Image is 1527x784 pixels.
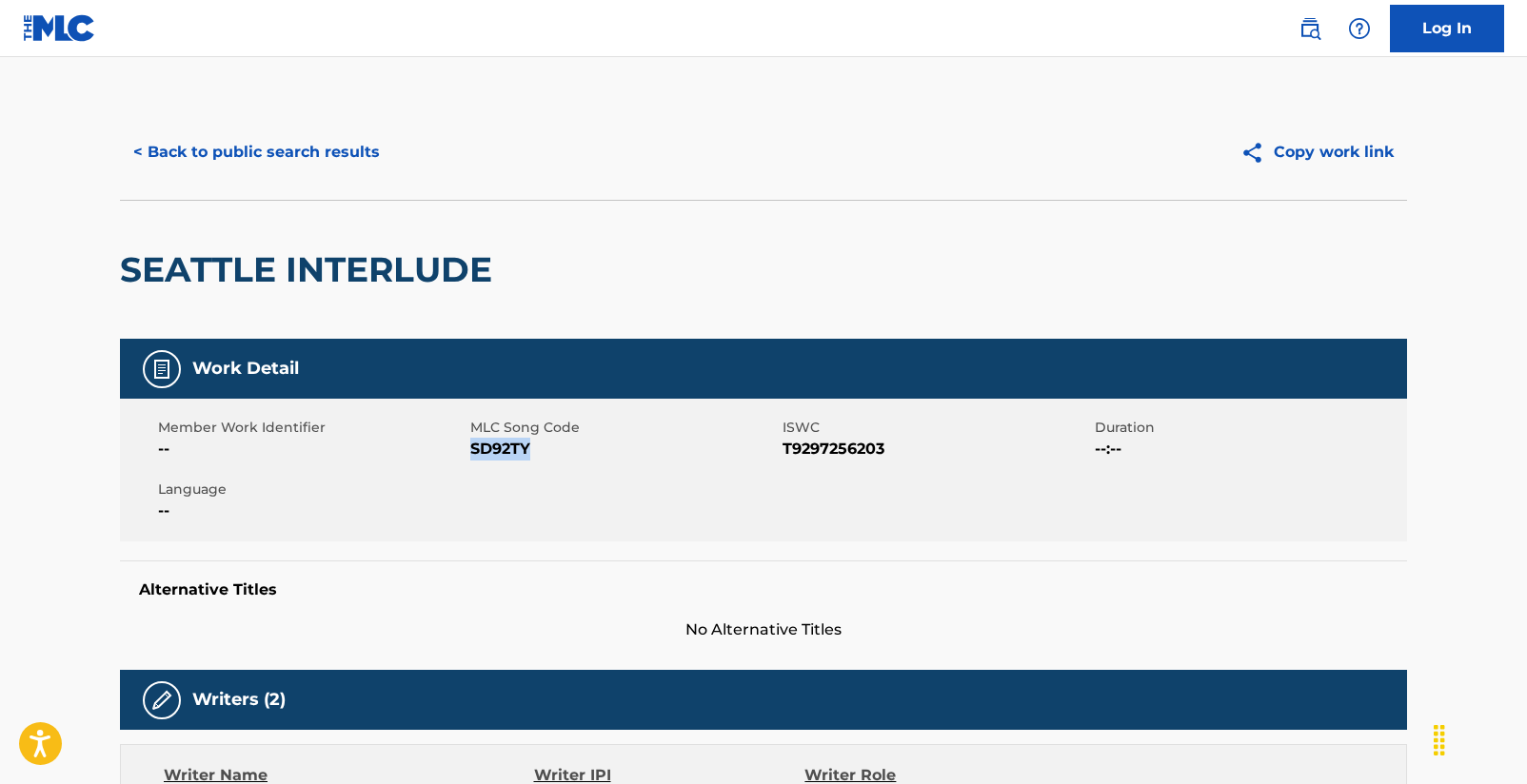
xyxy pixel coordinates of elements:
[150,689,173,712] img: Writers
[783,438,1090,461] span: T9297256203
[1095,438,1402,461] span: --:--
[158,500,466,522] span: --
[1095,418,1402,438] span: Duration
[192,358,299,380] h5: Work Detail
[158,480,466,500] span: Language
[150,358,173,381] img: Work Detail
[158,418,466,438] span: Member Work Identifier
[139,580,1388,599] h5: Alternative Titles
[192,689,286,711] h5: Writers (2)
[1299,17,1321,40] img: search
[1390,5,1504,52] a: Log In
[120,618,1407,641] span: No Alternative Titles
[1240,141,1274,165] img: Copy work link
[1424,712,1455,769] div: Drag
[470,418,778,438] span: MLC Song Code
[1340,10,1378,48] div: Help
[158,438,466,461] span: --
[1432,693,1527,784] iframe: Chat Widget
[1291,10,1329,48] a: Public Search
[120,128,393,176] button: < Back to public search results
[470,438,778,461] span: SD92TY
[120,248,502,291] h2: SEATTLE INTERLUDE
[1227,128,1407,176] button: Copy work link
[1348,17,1371,40] img: help
[783,418,1090,438] span: ISWC
[23,14,96,42] img: MLC Logo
